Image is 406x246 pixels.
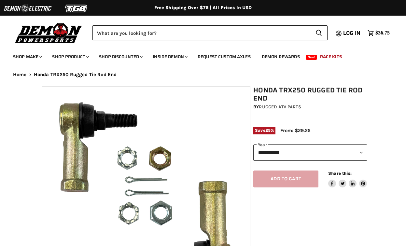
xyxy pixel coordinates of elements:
[253,127,275,134] span: Save %
[364,28,393,38] a: $36.75
[265,128,271,133] span: 25
[343,29,360,37] span: Log in
[257,50,305,63] a: Demon Rewards
[3,2,52,15] img: Demon Electric Logo 2
[148,50,191,63] a: Inside Demon
[94,50,147,63] a: Shop Discounted
[47,50,93,63] a: Shop Product
[375,30,390,36] span: $36.75
[253,103,367,111] div: by
[328,171,352,176] span: Share this:
[253,86,367,102] h1: Honda TRX250 Rugged Tie Rod End
[253,144,367,160] select: year
[92,25,328,40] form: Product
[328,171,367,188] aside: Share this:
[310,25,328,40] button: Search
[193,50,256,63] a: Request Custom Axles
[8,48,388,63] ul: Main menu
[52,2,101,15] img: TGB Logo 2
[8,50,46,63] a: Shop Make
[34,72,117,77] span: Honda TRX250 Rugged Tie Rod End
[340,30,364,36] a: Log in
[259,104,301,110] a: Rugged ATV Parts
[280,128,311,133] span: From: $29.25
[315,50,347,63] a: Race Kits
[13,72,27,77] a: Home
[92,25,310,40] input: Search
[13,21,84,44] img: Demon Powersports
[306,55,317,60] span: New!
